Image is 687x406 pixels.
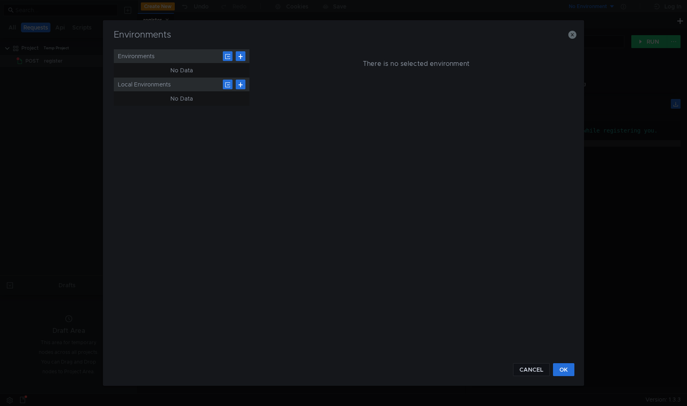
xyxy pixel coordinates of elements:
[114,49,249,63] div: Environments
[170,65,193,75] div: No Data
[114,78,249,91] div: Local Environments
[170,94,193,103] div: No Data
[113,30,574,40] h3: Environments
[363,59,469,69] h5: There is no selected environment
